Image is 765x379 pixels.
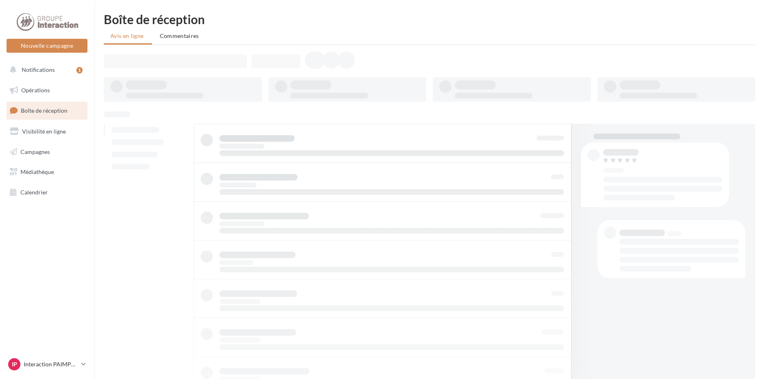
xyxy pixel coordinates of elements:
a: Médiathèque [5,163,89,181]
span: Calendrier [20,189,48,196]
a: Visibilité en ligne [5,123,89,140]
button: Notifications 1 [5,61,86,78]
span: Visibilité en ligne [22,128,66,135]
span: Campagnes [20,148,50,155]
div: Boîte de réception [104,13,755,25]
a: Campagnes [5,143,89,161]
span: Notifications [22,66,55,73]
span: IP [12,360,17,368]
p: Interaction PAIMPOL [24,360,78,368]
span: Commentaires [160,32,199,39]
a: Boîte de réception [5,102,89,119]
span: Médiathèque [20,168,54,175]
a: IP Interaction PAIMPOL [7,357,87,372]
div: 1 [76,67,83,74]
button: Nouvelle campagne [7,39,87,53]
a: Calendrier [5,184,89,201]
a: Opérations [5,82,89,99]
span: Boîte de réception [21,107,67,114]
span: Opérations [21,87,50,94]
